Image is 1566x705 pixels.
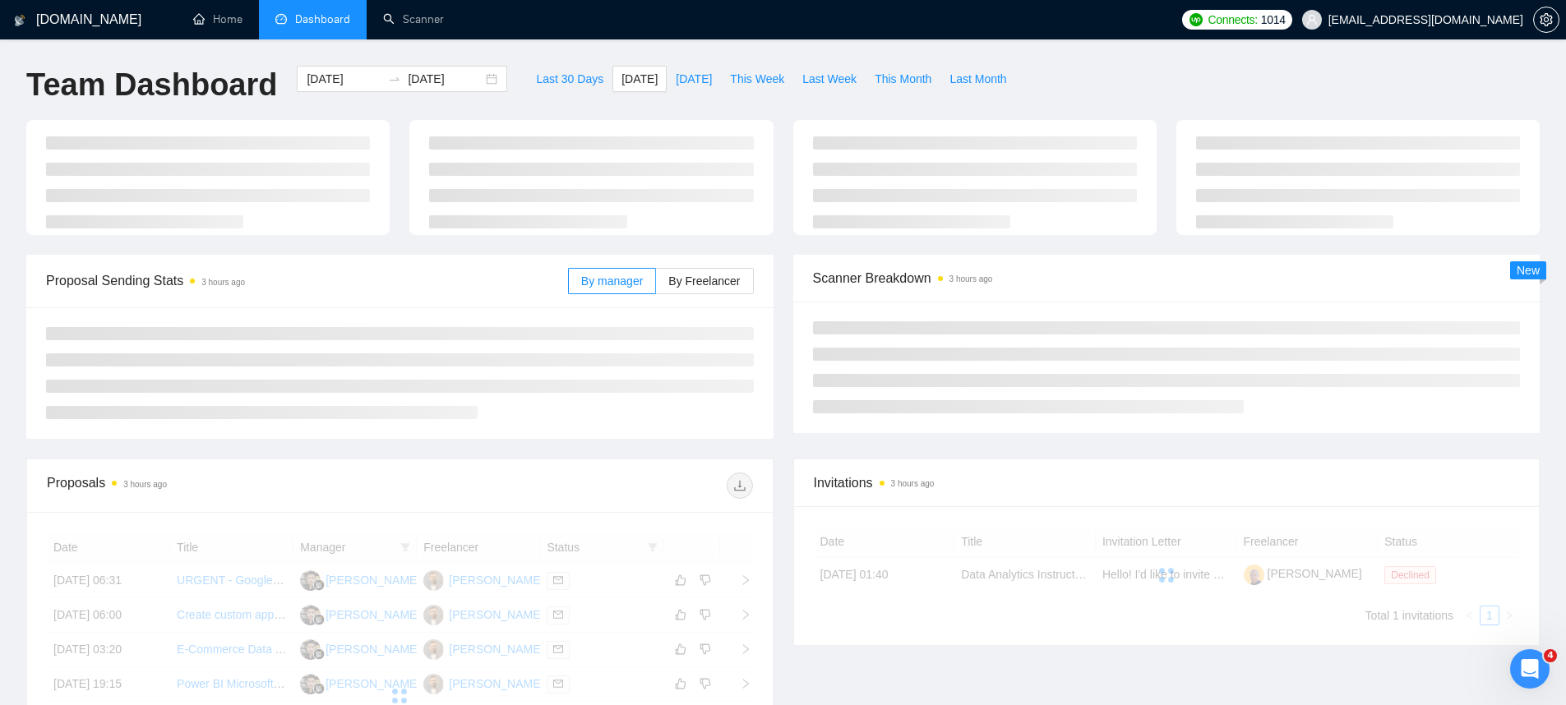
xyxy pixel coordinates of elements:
[193,12,243,26] a: homeHome
[307,70,381,88] input: Start date
[581,274,643,288] span: By manager
[940,66,1015,92] button: Last Month
[408,70,483,88] input: End date
[388,72,401,85] span: to
[275,13,287,25] span: dashboard
[875,70,931,88] span: This Month
[802,70,857,88] span: Last Week
[527,66,612,92] button: Last 30 Days
[730,70,784,88] span: This Week
[721,66,793,92] button: This Week
[667,66,721,92] button: [DATE]
[676,70,712,88] span: [DATE]
[621,70,658,88] span: [DATE]
[813,268,1521,288] span: Scanner Breakdown
[1533,13,1559,26] a: setting
[1208,11,1257,29] span: Connects:
[26,66,277,104] h1: Team Dashboard
[891,479,935,488] time: 3 hours ago
[295,12,350,26] span: Dashboard
[793,66,866,92] button: Last Week
[1510,649,1550,689] iframe: Intercom live chat
[123,480,167,489] time: 3 hours ago
[201,278,245,287] time: 3 hours ago
[1544,649,1557,662] span: 4
[46,270,568,291] span: Proposal Sending Stats
[949,274,993,283] time: 3 hours ago
[612,66,667,92] button: [DATE]
[383,12,444,26] a: searchScanner
[536,70,603,88] span: Last 30 Days
[47,472,400,499] div: Proposals
[668,274,740,288] span: By Freelancer
[14,7,25,34] img: logo
[388,72,401,85] span: swap-right
[1517,264,1540,277] span: New
[949,70,1006,88] span: Last Month
[814,472,1520,493] span: Invitations
[866,66,940,92] button: This Month
[1306,14,1318,25] span: user
[1533,7,1559,33] button: setting
[1534,13,1559,26] span: setting
[1261,11,1286,29] span: 1014
[1190,13,1203,26] img: upwork-logo.png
